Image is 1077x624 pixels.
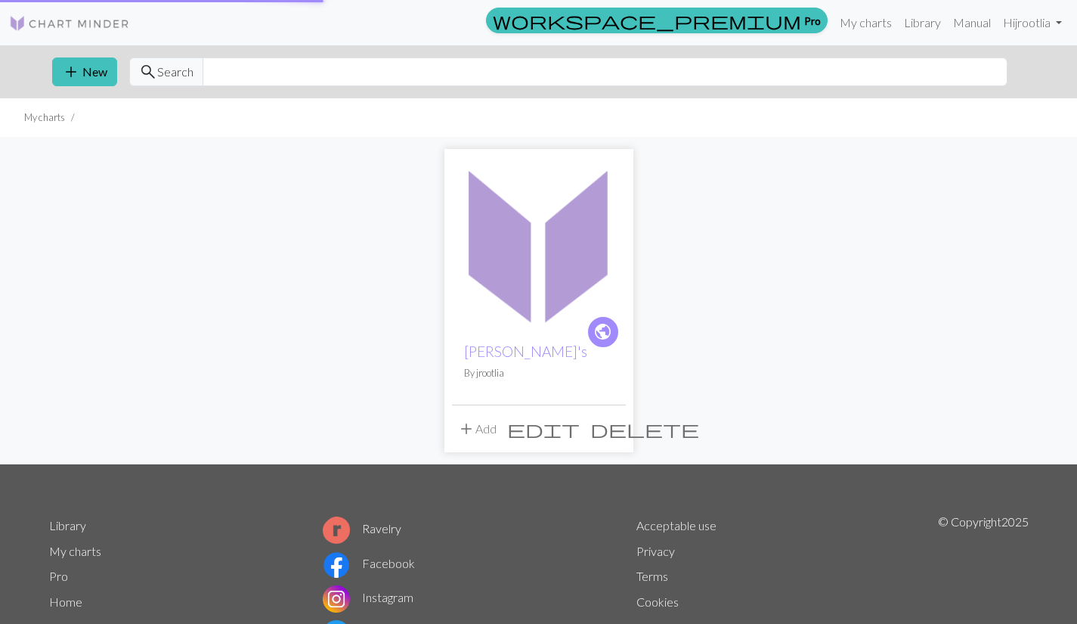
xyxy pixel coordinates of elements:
a: Pro [49,569,68,583]
a: Bernie's [452,234,626,249]
span: public [593,320,612,343]
i: Edit [507,420,580,438]
a: My charts [49,544,101,558]
a: Library [49,518,86,532]
i: public [593,317,612,347]
span: search [139,61,157,82]
a: Home [49,595,82,609]
a: public [586,315,620,349]
a: Library [898,8,947,38]
a: Terms [636,569,668,583]
a: Pro [486,8,828,33]
a: Ravelry [323,521,401,536]
span: delete [590,418,699,439]
span: add [457,418,475,439]
p: By jrootlia [464,366,614,380]
a: Acceptable use [636,518,716,532]
span: add [62,61,80,82]
button: Edit [502,414,585,443]
img: Bernie's [452,157,626,331]
span: Search [157,63,193,81]
li: My charts [24,110,65,125]
a: [PERSON_NAME]'s [464,343,587,360]
button: Delete [585,414,704,443]
img: Instagram logo [323,585,350,613]
img: Logo [9,14,130,33]
a: My charts [834,8,898,38]
a: Cookies [636,595,679,609]
img: Facebook logo [323,551,350,579]
span: edit [507,418,580,439]
a: Facebook [323,556,415,570]
a: Instagram [323,590,413,604]
span: workspace_premium [493,10,801,31]
button: Add [452,414,502,443]
a: Manual [947,8,997,38]
button: New [52,57,117,86]
a: Privacy [636,544,675,558]
img: Ravelry logo [323,517,350,544]
a: Hijrootlia [997,8,1068,38]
